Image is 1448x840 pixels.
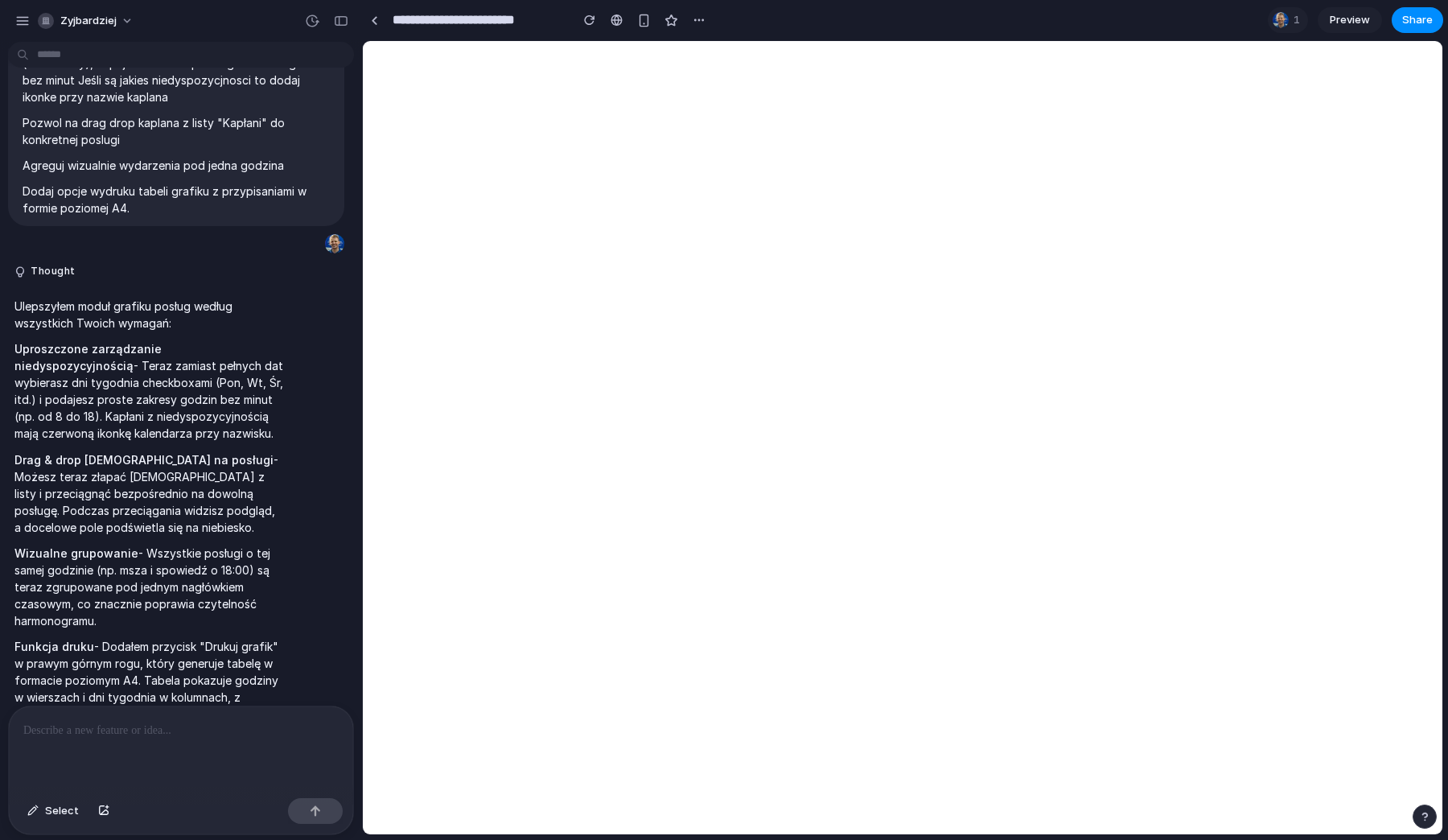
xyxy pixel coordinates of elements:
p: - Teraz zamiast pełnych dat wybierasz dni tygodnia checkboxami (Pon, Wt, Śr, itd.) i podajesz pro... [14,340,283,442]
span: 1 [1294,12,1305,28]
span: zyjbardziej [60,13,117,29]
strong: Uproszczone zarządzanie niedyspozycyjnością [14,342,162,373]
span: Share [1402,12,1433,28]
p: Pozwol na drag drop kaplana z listy "Kapłani" do konkretnej poslugi [23,114,330,148]
p: - Dodałem przycisk "Drukuj grafik" w prawym górnym rogu, który generuje tabelę w formacie poziomy... [14,638,283,756]
button: zyjbardziej [31,8,142,34]
p: Agreguj wizualnie wydarzenia pod jedna godzina [23,157,330,174]
p: - Wszystkie posługi o tej samej godzinie (np. msza i spowiedź o 18:00) są teraz zgrupowane pod je... [14,545,283,629]
button: Share [1392,7,1443,33]
span: Preview [1330,12,1370,28]
strong: Drag & drop [DEMOGRAPHIC_DATA] na posługi [14,453,274,467]
span: Select [45,803,79,819]
button: Select [19,798,87,824]
strong: Wizualne grupowanie [14,546,138,560]
div: 1 [1268,7,1308,33]
strong: Funkcja druku [14,640,94,653]
p: Ulepszyłem moduł grafiku posług według wszystkich Twoich wymagań: [14,298,283,331]
p: - Możesz teraz złapać [DEMOGRAPHIC_DATA] z listy i przeciągnąć bezpośrednio na dowolną posługę. P... [14,451,283,536]
p: Dodaj opcje wydruku tabeli grafiku z przypisaniami w formie poziomej A4. [23,183,330,216]
a: Preview [1318,7,1382,33]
